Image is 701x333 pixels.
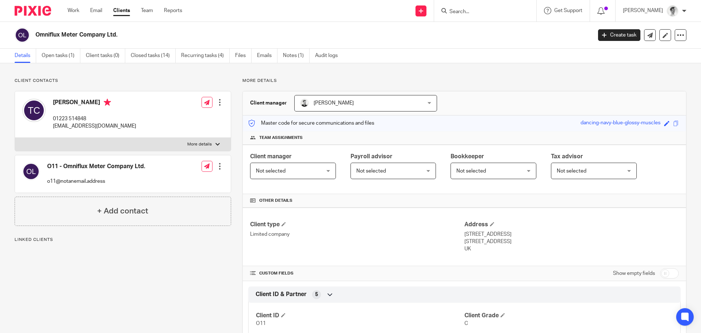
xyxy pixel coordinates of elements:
[164,7,182,14] a: Reports
[248,120,374,127] p: Master code for secure communications and files
[90,7,102,14] a: Email
[315,291,318,298] span: 5
[257,49,277,63] a: Emails
[464,221,679,228] h4: Address
[613,270,655,277] label: Show empty fields
[259,198,292,204] span: Other details
[47,178,145,185] p: o11@notanemail.address
[259,135,303,141] span: Team assignments
[300,99,309,107] img: Dave_2025.jpg
[235,49,252,63] a: Files
[250,154,292,159] span: Client manager
[15,27,30,43] img: svg%3E
[86,49,125,63] a: Client tasks (0)
[15,6,51,16] img: Pixie
[283,49,310,63] a: Notes (1)
[22,163,40,180] img: svg%3E
[598,29,640,41] a: Create task
[350,154,392,159] span: Payroll advisor
[187,141,212,147] p: More details
[581,119,660,128] div: dancing-navy-blue-glossy-muscles
[53,122,136,130] p: [EMAIL_ADDRESS][DOMAIN_NAME]
[131,49,176,63] a: Closed tasks (14)
[256,321,266,326] span: O11
[53,115,136,122] p: 01223 514848
[35,31,477,39] h2: Omniflux Meter Company Ltd.
[256,169,286,174] span: Not selected
[250,231,464,238] p: Limited company
[464,321,468,326] span: C
[557,169,586,174] span: Not selected
[554,8,582,13] span: Get Support
[256,291,307,298] span: Client ID & Partner
[256,312,464,319] h4: Client ID
[356,169,386,174] span: Not selected
[47,163,145,170] h4: O11 - Omniflux Meter Company Ltd.
[22,99,46,122] img: svg%3E
[464,231,679,238] p: [STREET_ADDRESS]
[250,221,464,228] h4: Client type
[451,154,484,159] span: Bookkeeper
[53,99,136,108] h4: [PERSON_NAME]
[250,99,287,107] h3: Client manager
[464,238,679,245] p: [STREET_ADDRESS]
[15,49,36,63] a: Details
[181,49,230,63] a: Recurring tasks (4)
[141,7,153,14] a: Team
[15,237,231,243] p: Linked clients
[113,7,130,14] a: Clients
[464,312,673,319] h4: Client Grade
[667,5,678,17] img: Adam_2025.jpg
[314,101,354,106] span: [PERSON_NAME]
[250,270,464,276] h4: CUSTOM FIELDS
[242,78,686,84] p: More details
[315,49,343,63] a: Audit logs
[104,99,111,106] i: Primary
[42,49,80,63] a: Open tasks (1)
[15,78,231,84] p: Client contacts
[449,9,514,15] input: Search
[97,205,148,217] h4: + Add contact
[68,7,79,14] a: Work
[464,245,679,253] p: UK
[456,169,486,174] span: Not selected
[623,7,663,14] p: [PERSON_NAME]
[551,154,583,159] span: Tax advisor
